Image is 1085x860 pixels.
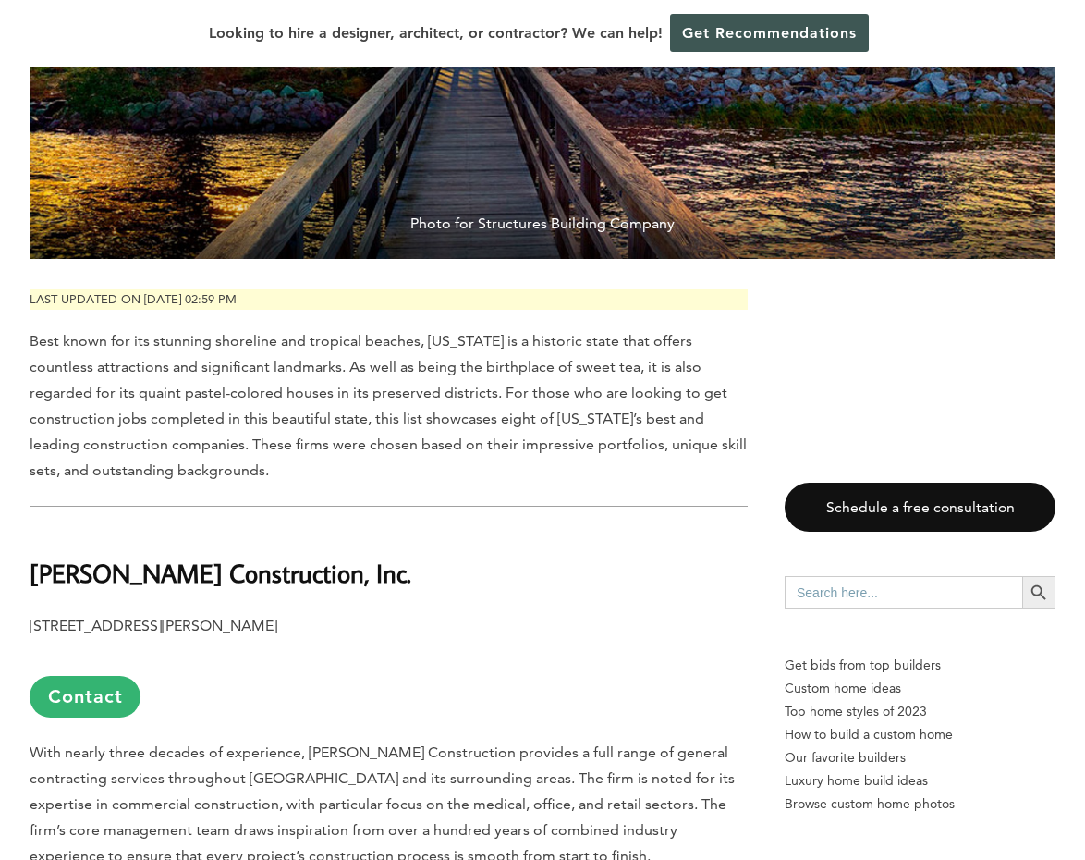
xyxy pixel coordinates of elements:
a: Top home styles of 2023 [785,700,1055,723]
p: Get bids from top builders [785,654,1055,677]
span: Photo for Structures Building Company [30,196,1055,259]
p: Last updated on [DATE] 02:59 pm [30,289,748,310]
input: Search here... [785,576,1022,609]
svg: Search [1029,583,1049,603]
a: Contact [30,676,140,718]
a: Get Recommendations [670,14,869,52]
a: Our favorite builders [785,746,1055,769]
a: Luxury home build ideas [785,769,1055,792]
a: How to build a custom home [785,723,1055,746]
b: [STREET_ADDRESS][PERSON_NAME] [30,617,277,634]
b: [PERSON_NAME] Construction, Inc. [30,557,411,589]
a: Custom home ideas [785,677,1055,700]
a: Browse custom home photos [785,792,1055,816]
span: Best known for its stunning shoreline and tropical beaches, [US_STATE] is a historic state that o... [30,332,747,479]
a: Schedule a free consultation [785,483,1055,532]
